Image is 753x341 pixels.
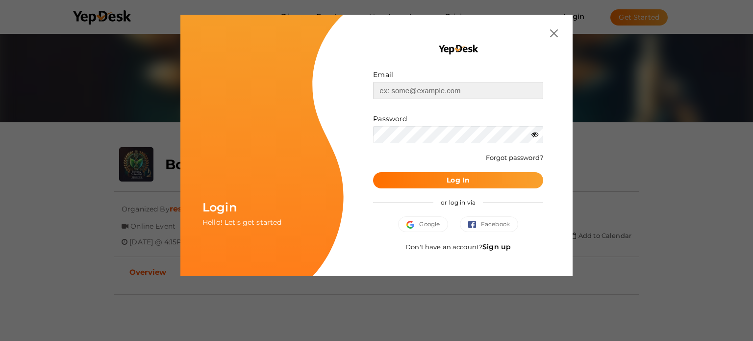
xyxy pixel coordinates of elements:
[468,219,510,229] span: Facebook
[373,172,543,188] button: Log In
[398,216,448,232] button: Google
[373,82,543,99] input: ex: some@example.com
[433,191,483,213] span: or log in via
[486,154,543,161] a: Forgot password?
[373,70,393,79] label: Email
[406,219,440,229] span: Google
[202,218,281,227] span: Hello! Let's get started
[373,114,407,124] label: Password
[202,200,237,214] span: Login
[468,221,481,229] img: facebook.svg
[550,29,558,37] img: close.svg
[405,243,511,251] span: Don't have an account?
[438,44,478,55] img: YEP_black_cropped.png
[406,221,419,229] img: google.svg
[482,242,511,251] a: Sign up
[447,176,470,184] b: Log In
[460,216,518,232] button: Facebook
